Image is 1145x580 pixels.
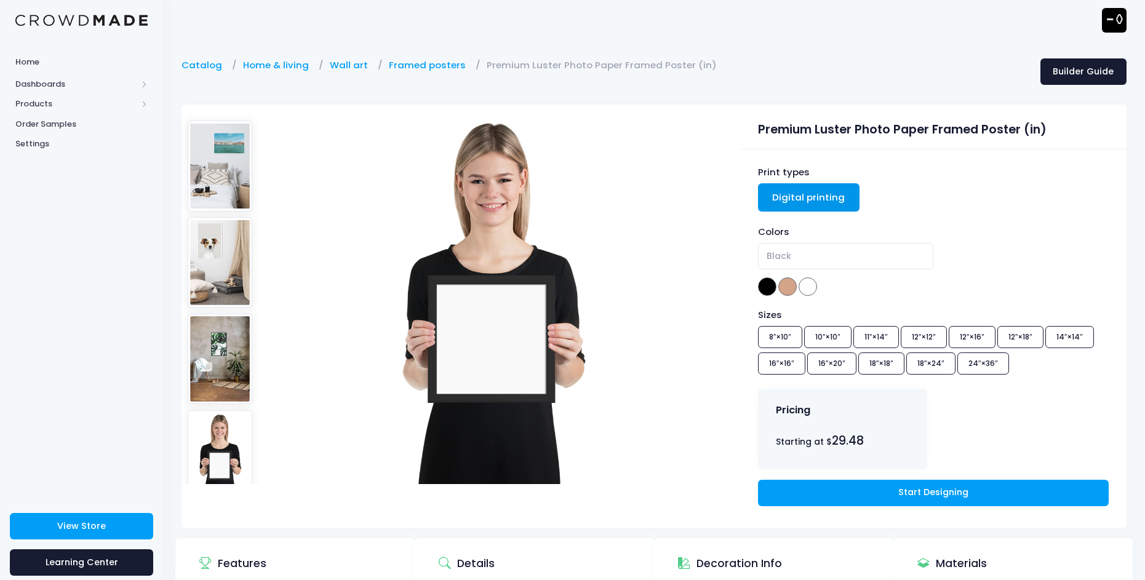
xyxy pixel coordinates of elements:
[46,556,118,568] span: Learning Center
[15,118,148,130] span: Order Samples
[758,165,1109,179] div: Print types
[10,513,153,539] a: View Store
[330,58,374,72] a: Wall art
[487,58,723,72] a: Premium Luster Photo Paper Framed Poster (in)
[758,115,1109,139] div: Premium Luster Photo Paper Framed Poster (in)
[57,520,106,532] span: View Store
[758,243,933,269] span: Black
[776,432,909,450] div: Starting at $
[758,225,1109,239] div: Colors
[243,58,315,72] a: Home & living
[15,15,148,26] img: Logo
[15,98,137,110] span: Products
[15,138,148,150] span: Settings
[758,480,1109,506] a: Start Designing
[767,250,791,263] span: Black
[752,308,1024,322] div: Sizes
[10,549,153,576] a: Learning Center
[15,56,148,68] span: Home
[389,58,472,72] a: Framed posters
[1040,58,1127,85] a: Builder Guide
[15,78,137,90] span: Dashboards
[758,183,860,212] a: Digital printing
[832,432,864,449] span: 29.48
[182,58,228,72] a: Catalog
[776,404,810,416] h4: Pricing
[1102,8,1127,33] img: User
